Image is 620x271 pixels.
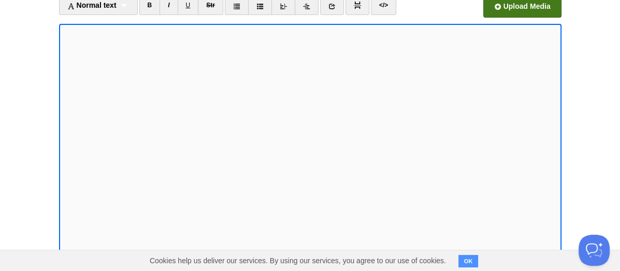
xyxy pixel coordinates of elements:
[354,2,361,9] img: pagebreak-icon.png
[139,250,456,271] span: Cookies help us deliver our services. By using our services, you agree to our use of cookies.
[458,255,479,267] button: OK
[67,1,117,9] span: Normal text
[579,235,610,266] iframe: Help Scout Beacon - Open
[206,2,215,9] del: Str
